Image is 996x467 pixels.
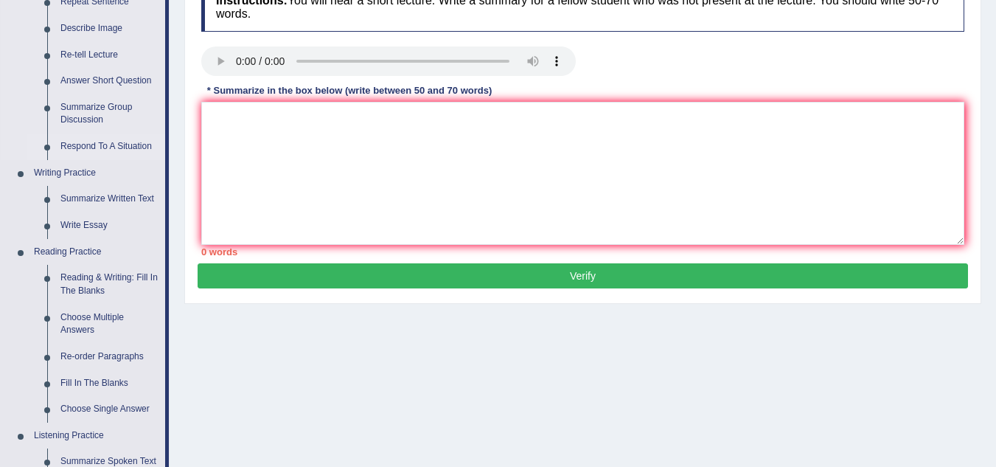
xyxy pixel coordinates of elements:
a: Re-tell Lecture [54,42,165,69]
div: 0 words [201,245,964,259]
div: * Summarize in the box below (write between 50 and 70 words) [201,83,498,97]
a: Describe Image [54,15,165,42]
a: Re-order Paragraphs [54,344,165,370]
a: Respond To A Situation [54,134,165,160]
a: Reading & Writing: Fill In The Blanks [54,265,165,304]
a: Choose Multiple Answers [54,305,165,344]
a: Choose Single Answer [54,396,165,423]
a: Write Essay [54,212,165,239]
a: Summarize Group Discussion [54,94,165,134]
a: Reading Practice [27,239,165,266]
a: Writing Practice [27,160,165,187]
a: Listening Practice [27,423,165,449]
a: Fill In The Blanks [54,370,165,397]
a: Answer Short Question [54,68,165,94]
button: Verify [198,263,968,288]
a: Summarize Written Text [54,186,165,212]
